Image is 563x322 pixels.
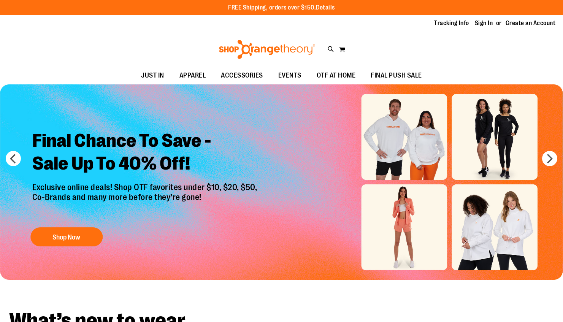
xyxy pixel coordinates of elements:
p: FREE Shipping, orders over $150. [228,3,335,12]
span: OTF AT HOME [317,67,356,84]
span: ACCESSORIES [221,67,263,84]
button: prev [6,151,21,166]
span: APPAREL [179,67,206,84]
a: JUST IN [133,67,172,84]
a: Sign In [475,19,493,27]
span: FINAL PUSH SALE [371,67,422,84]
a: Tracking Info [434,19,469,27]
button: next [542,151,557,166]
a: OTF AT HOME [309,67,363,84]
button: Shop Now [30,227,103,246]
a: Final Chance To Save -Sale Up To 40% Off! Exclusive online deals! Shop OTF favorites under $10, $... [27,124,265,250]
a: APPAREL [172,67,214,84]
a: EVENTS [271,67,309,84]
h2: Final Chance To Save - Sale Up To 40% Off! [27,124,265,182]
a: Create an Account [506,19,556,27]
a: Details [316,4,335,11]
img: Shop Orangetheory [218,40,316,59]
span: JUST IN [141,67,164,84]
a: FINAL PUSH SALE [363,67,430,84]
p: Exclusive online deals! Shop OTF favorites under $10, $20, $50, Co-Brands and many more before th... [27,182,265,220]
span: EVENTS [278,67,301,84]
a: ACCESSORIES [213,67,271,84]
